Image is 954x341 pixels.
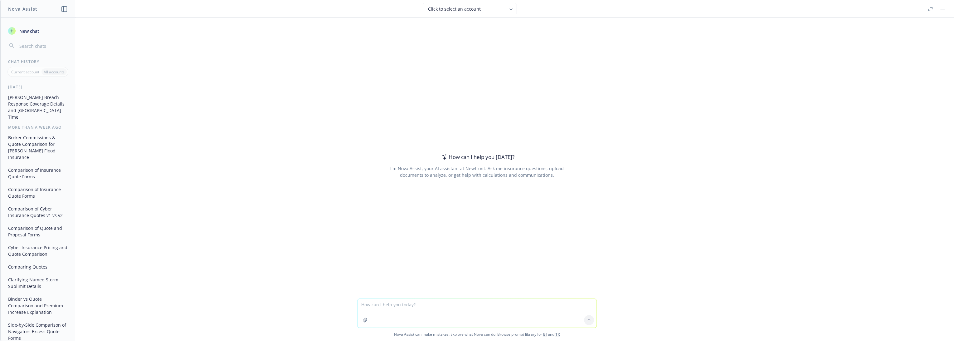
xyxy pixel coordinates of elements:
[18,28,39,34] span: New chat
[555,332,560,337] a: TR
[1,125,75,130] div: More than a week ago
[1,84,75,90] div: [DATE]
[6,25,70,37] button: New chat
[6,223,70,240] button: Comparison of Quote and Proposal Forms
[6,242,70,259] button: Cyber Insurance Pricing and Quote Comparison
[8,6,37,12] h1: Nova Assist
[6,262,70,272] button: Comparing Quotes
[6,294,70,317] button: Binder vs Quote Comparison and Premium Increase Explanation
[3,328,951,341] span: Nova Assist can make mistakes. Explore what Nova can do: Browse prompt library for and
[428,6,481,12] span: Click to select an account
[6,184,70,201] button: Comparison of Insurance Quote Forms
[6,165,70,182] button: Comparison of Insurance Quote Forms
[423,3,516,15] button: Click to select an account
[6,274,70,291] button: Clarifying Named Storm Sublimit Details
[6,92,70,122] button: [PERSON_NAME] Breach Response Coverage Details and [GEOGRAPHIC_DATA] Time
[1,59,75,64] div: Chat History
[389,165,565,178] div: I'm Nova Assist, your AI assistant at Newfront. Ask me insurance questions, upload documents to a...
[44,69,65,75] p: All accounts
[18,42,68,50] input: Search chats
[543,332,547,337] a: BI
[6,132,70,162] button: Broker Commissions & Quote Comparison for [PERSON_NAME] Flood Insurance
[11,69,39,75] p: Current account
[440,153,514,161] div: How can I help you [DATE]?
[6,204,70,220] button: Comparison of Cyber Insurance Quotes v1 vs v2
